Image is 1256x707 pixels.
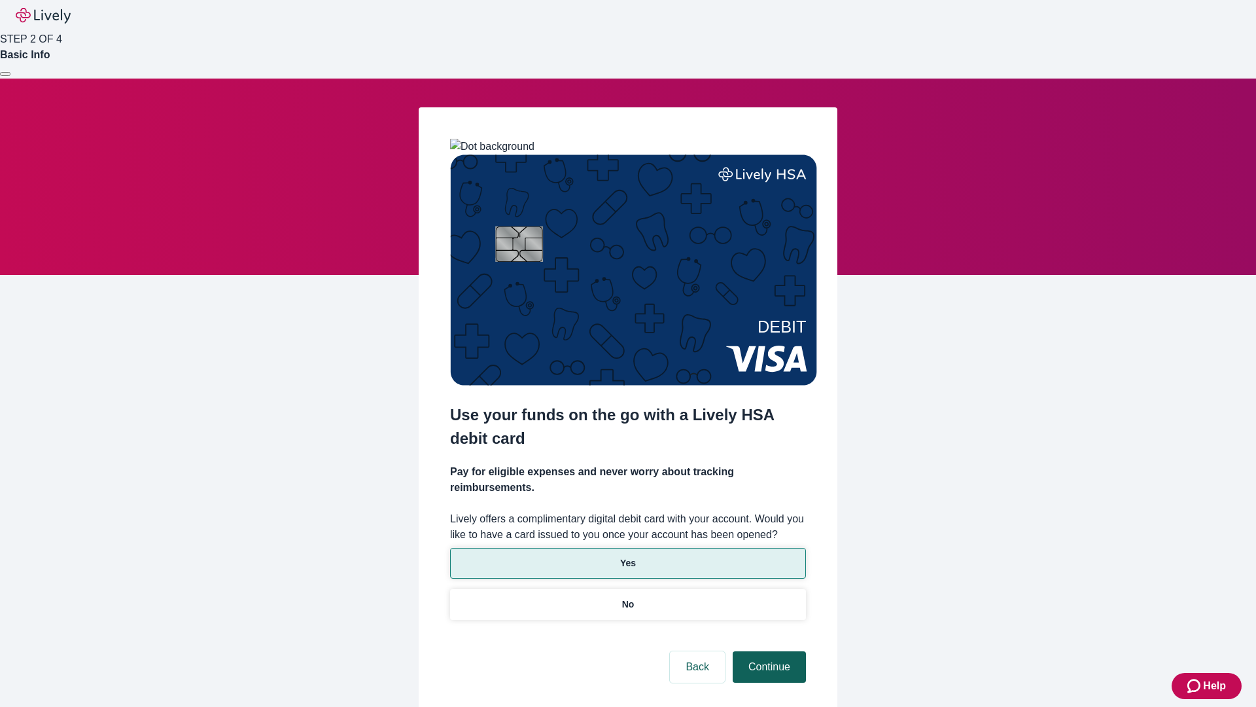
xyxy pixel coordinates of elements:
[16,8,71,24] img: Lively
[450,139,534,154] img: Dot background
[450,548,806,579] button: Yes
[1172,673,1242,699] button: Zendesk support iconHelp
[450,464,806,496] h4: Pay for eligible expenses and never worry about tracking reimbursements.
[620,556,636,570] p: Yes
[622,598,635,611] p: No
[1203,678,1226,694] span: Help
[450,403,806,450] h2: Use your funds on the go with a Lively HSA debit card
[450,154,817,386] img: Debit card
[670,651,725,683] button: Back
[450,511,806,543] label: Lively offers a complimentary digital debit card with your account. Would you like to have a card...
[1187,678,1203,694] svg: Zendesk support icon
[733,651,806,683] button: Continue
[450,589,806,620] button: No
